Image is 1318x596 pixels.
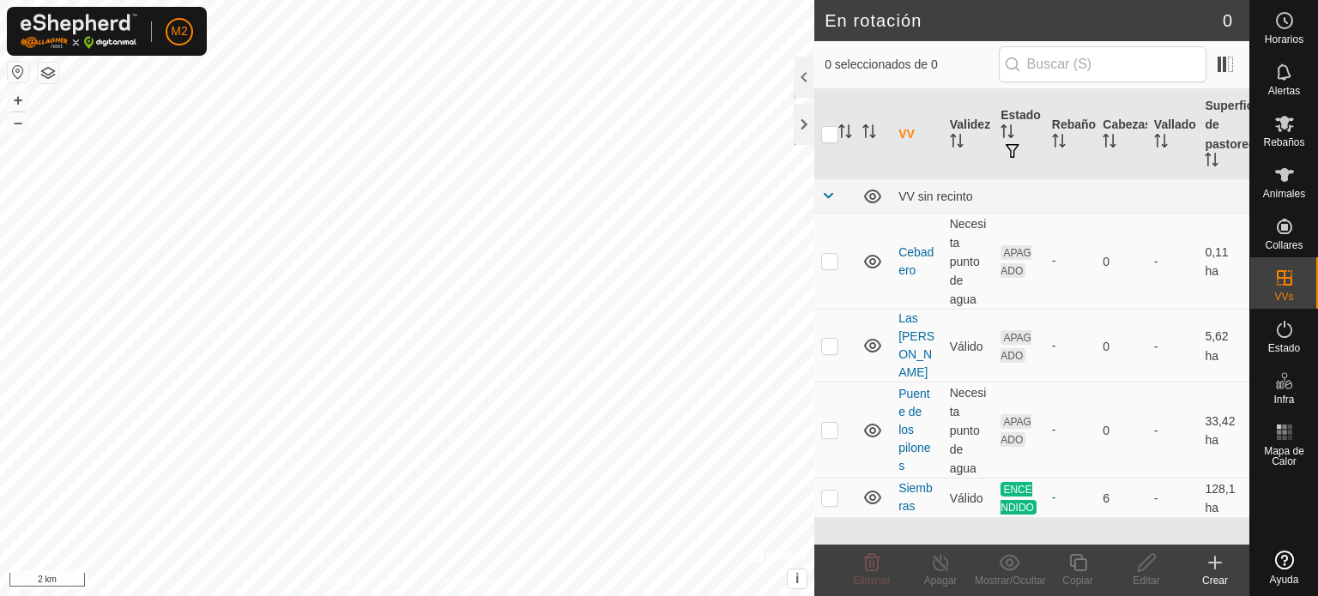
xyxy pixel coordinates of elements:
font: Infra [1273,394,1294,406]
img: Logotipo de Gallagher [21,14,137,49]
font: 6 [1103,491,1109,505]
a: Las [PERSON_NAME] [898,311,934,379]
font: Collares [1265,239,1303,251]
font: Rebaños [1263,136,1304,148]
a: Puente de los pilones [898,387,930,473]
font: VV [898,127,915,141]
p-sorticon: Activar para ordenar [1001,127,1014,141]
font: Contáctenos [438,575,496,587]
font: - [1154,424,1158,437]
font: Válido [950,491,983,505]
font: 0 [1103,255,1109,268]
font: 0 seleccionados de 0 [825,57,938,71]
font: APAGADO [1001,247,1031,277]
font: Mapa de Calor [1264,445,1304,467]
font: APAGADO [1001,416,1031,446]
a: Siembras [898,481,933,513]
p-sorticon: Activar para ordenar [1154,136,1168,150]
font: 0 [1103,339,1109,352]
font: ENCENDIDO [1001,483,1034,513]
p-sorticon: Activar para ordenar [862,127,876,141]
font: Validez [950,117,990,131]
font: - [1052,339,1056,352]
font: Eliminar [853,575,890,587]
font: Rebaño [1052,117,1096,131]
font: Apagar [924,575,958,587]
p-sorticon: Activar para ordenar [1205,155,1218,169]
font: - [1052,491,1056,504]
font: - [1154,339,1158,352]
font: Ayuda [1270,574,1299,586]
font: 33,42 ha [1205,414,1235,447]
font: - [1154,255,1158,268]
font: Horarios [1265,33,1303,45]
font: Animales [1263,188,1305,200]
font: Mostrar/Ocultar [975,575,1046,587]
font: i [795,571,799,586]
font: Válido [950,339,983,352]
p-sorticon: Activar para ordenar [950,136,964,150]
font: APAGADO [1001,331,1031,361]
p-sorticon: Activar para ordenar [838,127,852,141]
font: - [1154,491,1158,505]
font: Copiar [1062,575,1092,587]
button: – [8,112,28,133]
font: Necesita punto de agua [950,385,987,475]
font: 5,62 ha [1205,329,1228,362]
font: Estado [1268,342,1300,354]
font: – [14,113,22,131]
font: Vallado [1154,117,1196,131]
font: Cabezas [1103,117,1152,131]
font: - [1052,423,1056,436]
font: Política de Privacidad [318,575,417,587]
font: 128,1 ha [1205,481,1235,514]
font: En rotación [825,11,922,30]
font: Necesita punto de agua [950,217,987,307]
font: 0,11 ha [1205,245,1228,278]
font: 0 [1223,11,1232,30]
p-sorticon: Activar para ordenar [1103,136,1116,150]
input: Buscar (S) [999,46,1206,82]
a: Ayuda [1250,544,1318,592]
font: VVs [1274,291,1293,303]
button: Restablecer Mapa [8,62,28,82]
font: M2 [171,24,187,38]
font: 0 [1103,424,1109,437]
font: Crear [1202,575,1228,587]
a: Contáctenos [438,574,496,589]
a: Política de Privacidad [318,574,417,589]
button: i [788,569,807,588]
button: Capas del Mapa [38,63,58,83]
font: Alertas [1268,85,1300,97]
a: Cebadero [898,245,934,277]
font: VV sin recinto [898,190,972,203]
font: + [14,91,23,109]
p-sorticon: Activar para ordenar [1052,136,1066,150]
font: Estado [1001,108,1041,122]
font: - [1052,254,1056,268]
font: Editar [1133,575,1159,587]
font: Superficie de pastoreo [1205,99,1263,150]
button: + [8,90,28,111]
